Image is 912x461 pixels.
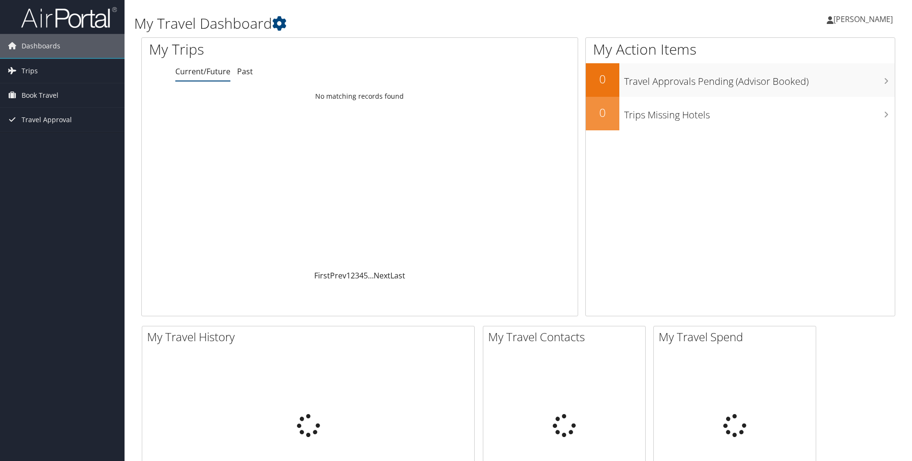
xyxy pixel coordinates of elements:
[147,329,474,345] h2: My Travel History
[134,13,646,34] h1: My Travel Dashboard
[624,104,895,122] h3: Trips Missing Hotels
[374,270,390,281] a: Next
[368,270,374,281] span: …
[586,71,619,87] h2: 0
[351,270,355,281] a: 2
[659,329,816,345] h2: My Travel Spend
[586,39,895,59] h1: My Action Items
[355,270,359,281] a: 3
[586,104,619,121] h2: 0
[149,39,389,59] h1: My Trips
[142,88,578,105] td: No matching records found
[237,66,253,77] a: Past
[21,6,117,29] img: airportal-logo.png
[624,70,895,88] h3: Travel Approvals Pending (Advisor Booked)
[364,270,368,281] a: 5
[314,270,330,281] a: First
[22,83,58,107] span: Book Travel
[359,270,364,281] a: 4
[330,270,346,281] a: Prev
[175,66,230,77] a: Current/Future
[346,270,351,281] a: 1
[827,5,902,34] a: [PERSON_NAME]
[390,270,405,281] a: Last
[833,14,893,24] span: [PERSON_NAME]
[22,34,60,58] span: Dashboards
[22,108,72,132] span: Travel Approval
[586,63,895,97] a: 0Travel Approvals Pending (Advisor Booked)
[488,329,645,345] h2: My Travel Contacts
[586,97,895,130] a: 0Trips Missing Hotels
[22,59,38,83] span: Trips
